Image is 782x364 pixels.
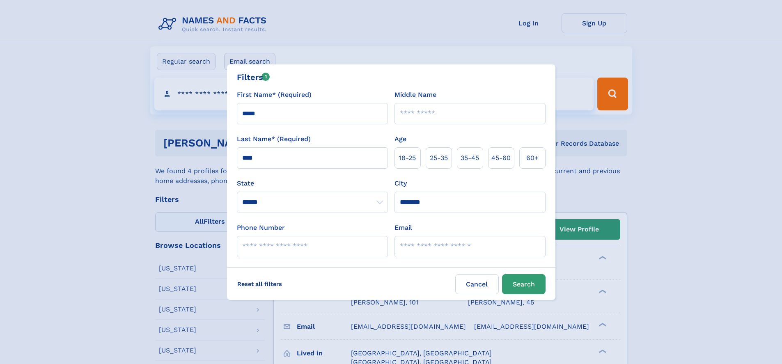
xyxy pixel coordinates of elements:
[394,90,436,100] label: Middle Name
[237,179,388,188] label: State
[430,153,448,163] span: 25‑35
[502,274,546,294] button: Search
[399,153,416,163] span: 18‑25
[237,90,312,100] label: First Name* (Required)
[237,223,285,233] label: Phone Number
[526,153,539,163] span: 60+
[394,134,406,144] label: Age
[394,179,407,188] label: City
[455,274,499,294] label: Cancel
[491,153,511,163] span: 45‑60
[394,223,412,233] label: Email
[237,71,270,83] div: Filters
[237,134,311,144] label: Last Name* (Required)
[232,274,287,294] label: Reset all filters
[461,153,479,163] span: 35‑45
